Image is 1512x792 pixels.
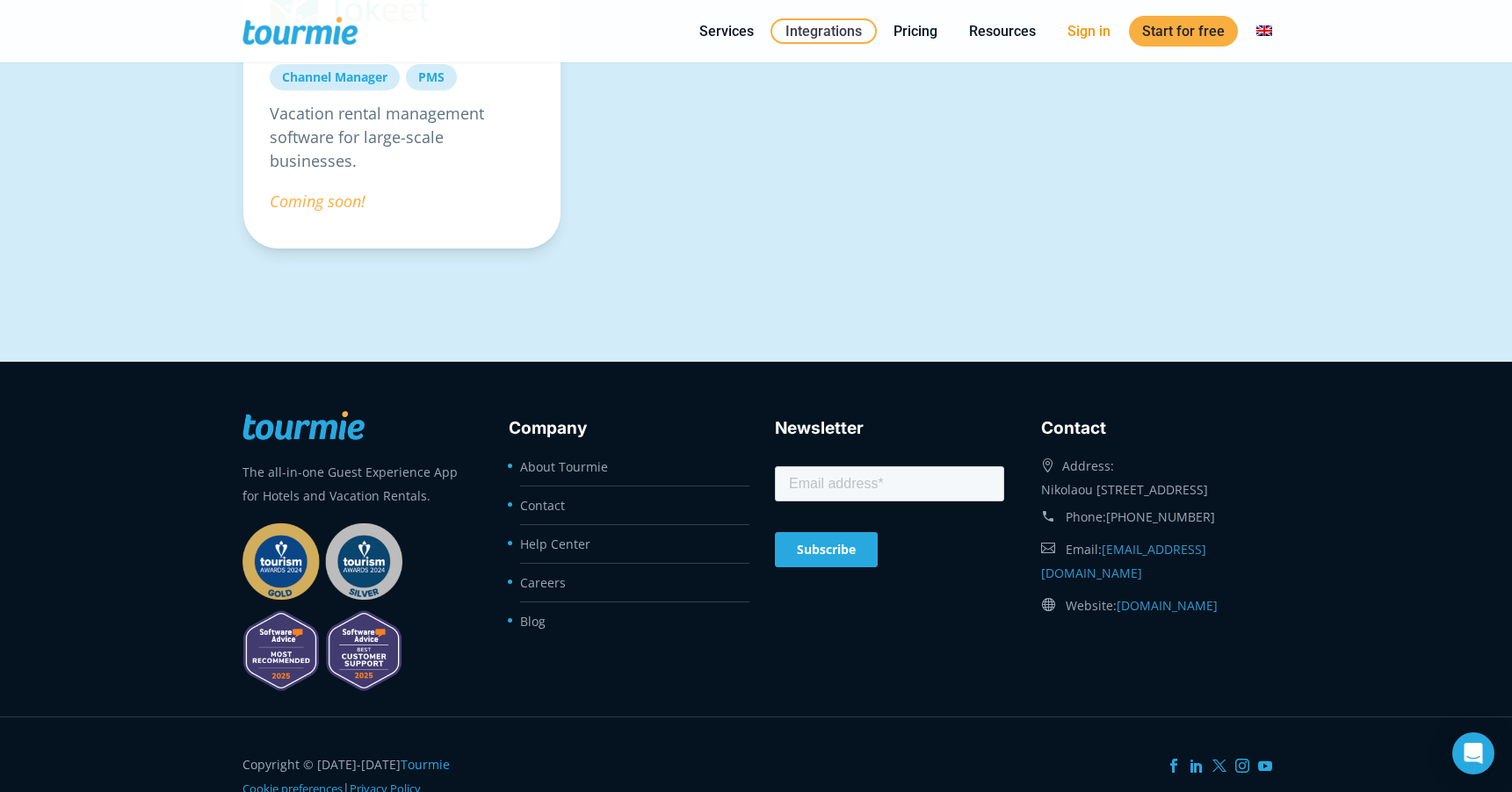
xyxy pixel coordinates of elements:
[509,415,738,442] h3: Company
[1041,533,1270,589] div: Email:
[270,64,400,90] a: Channel Manager
[1117,597,1218,614] a: [DOMAIN_NAME]
[1041,415,1270,442] h3: Contact
[1190,759,1204,773] a: LinkedIn
[1452,732,1494,774] div: Open Intercom Messenger
[686,20,767,42] a: Services
[1106,508,1215,525] a: [PHONE_NUMBER]
[1041,501,1270,533] div: Phone:
[242,460,472,508] p: The all-in-one Guest Experience App for Hotels and Vacation Rentals.
[270,102,534,173] p: Vacation rental management software for large-scale businesses.
[1054,20,1124,42] a: Sign in
[1041,450,1270,501] div: Address: Nikolaou [STREET_ADDRESS]
[520,574,566,591] a: Careers
[520,613,546,630] a: Blog
[1258,759,1272,773] a: YouTube
[270,191,365,212] span: Coming soon!
[1235,759,1249,773] a: Instagram
[1041,589,1270,622] div: Website:
[1041,541,1206,581] a: [EMAIL_ADDRESS][DOMAIN_NAME]
[401,756,450,773] a: Tourmie
[520,458,608,475] a: About Tourmie
[956,20,1049,42] a: Resources
[770,18,877,44] a: Integrations
[520,536,590,552] a: Help Center
[775,415,1004,442] h3: Newsletter
[406,64,457,90] a: PMS
[1167,759,1181,773] a: Facebook
[880,20,951,42] a: Pricing
[775,463,1004,579] iframe: Form 0
[1129,16,1238,47] a: Start for free
[520,497,565,514] a: Contact
[1212,759,1226,773] a: Twitter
